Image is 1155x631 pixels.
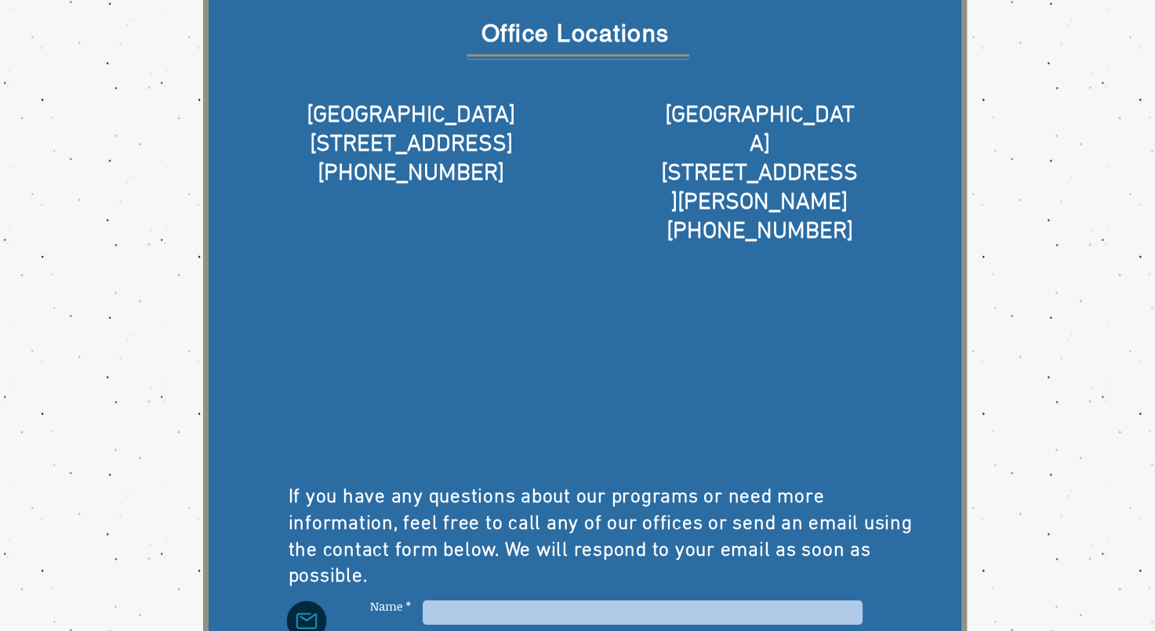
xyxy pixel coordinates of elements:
span: [PHONE_NUMBER] [666,217,853,246]
iframe: Google Maps [270,276,554,458]
span: [PHONE_NUMBER] [318,159,504,188]
span: [STREET_ADDRESS][PERSON_NAME] [661,159,858,217]
iframe: Google Maps [618,276,902,458]
span: [GEOGRAPHIC_DATA] [307,101,515,130]
span: [GEOGRAPHIC_DATA] [665,101,855,159]
span: Name * [370,598,411,614]
span: [STREET_ADDRESS] [310,130,513,159]
span: If you have any questions about our programs or need more information, feel free to call any of o... [289,486,913,589]
span: Office Locations [481,20,670,47]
